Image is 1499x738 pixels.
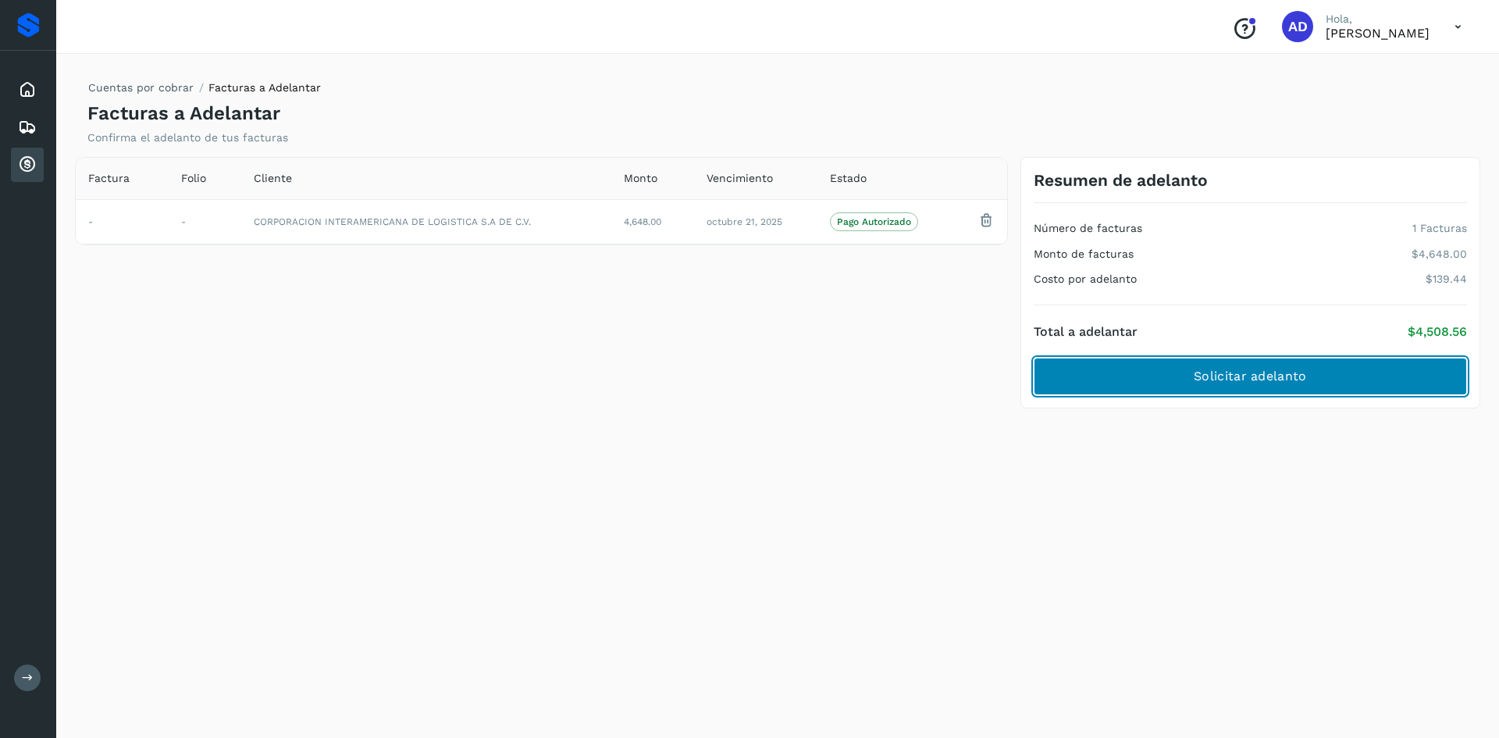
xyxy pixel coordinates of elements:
span: Factura [88,170,130,187]
span: Folio [181,170,206,187]
p: 1 Facturas [1412,222,1467,235]
h4: Total a adelantar [1034,324,1138,339]
h4: Costo por adelanto [1034,273,1137,286]
span: Estado [830,170,867,187]
div: Embarques [11,110,44,144]
p: $4,648.00 [1412,248,1467,261]
a: Cuentas por cobrar [88,81,194,94]
p: ANGELICA DOMINGUEZ HERNANDEZ [1326,26,1430,41]
p: $4,508.56 [1408,324,1467,339]
p: Hola, [1326,12,1430,26]
p: Confirma el adelanto de tus facturas [87,131,288,144]
h4: Número de facturas [1034,222,1142,235]
h4: Facturas a Adelantar [87,102,280,125]
td: - [169,199,241,244]
h3: Resumen de adelanto [1034,170,1208,190]
span: Cliente [254,170,292,187]
div: Cuentas por cobrar [11,148,44,182]
span: 4,648.00 [624,216,661,227]
td: CORPORACION INTERAMERICANA DE LOGISTICA S.A DE C.V. [241,199,611,244]
nav: breadcrumb [87,80,321,102]
span: octubre 21, 2025 [707,216,782,227]
span: Solicitar adelanto [1194,368,1306,385]
button: Solicitar adelanto [1034,358,1467,395]
span: Monto [624,170,657,187]
p: $139.44 [1426,273,1467,286]
div: Inicio [11,73,44,107]
span: Vencimiento [707,170,773,187]
h4: Monto de facturas [1034,248,1134,261]
p: Pago Autorizado [837,216,911,227]
span: Facturas a Adelantar [208,81,321,94]
td: - [76,199,169,244]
